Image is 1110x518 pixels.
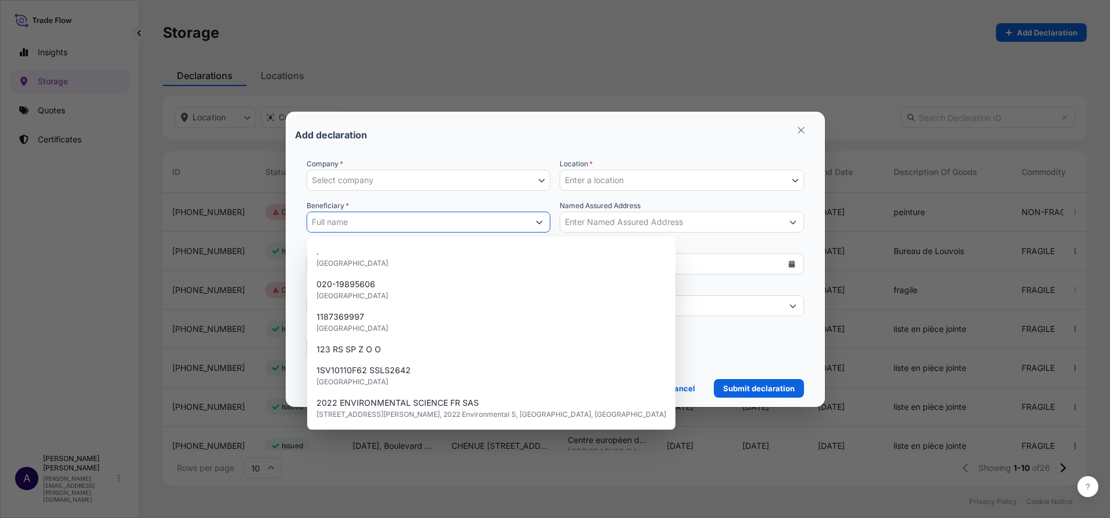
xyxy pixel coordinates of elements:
div: Storage Date Range [307,253,551,274]
button: Show suggestions [782,295,803,316]
span: Select company [312,174,373,186]
input: Enter Named Assured Address [560,212,782,233]
label: Description of Goods [307,284,380,295]
button: Calendar [782,255,801,273]
span: Company [307,158,343,170]
span: [GEOGRAPHIC_DATA] [316,376,388,388]
span: [GEOGRAPHIC_DATA] [316,258,388,269]
span: 1187369997 [316,311,364,323]
button: Show suggestions [529,212,550,233]
span: 123 RS SP Z O O [316,344,381,355]
span: 020-19895606 [316,278,375,290]
input: Enter a description [307,295,551,316]
p: Add declaration [295,130,367,140]
button: Show suggestions [782,212,803,233]
p: Submit declaration [723,383,795,394]
span: Storage Start-End Dates [307,242,392,253]
p: Cancel [668,383,695,394]
span: . [316,246,319,258]
span: 1SV10110F62 SSLS2642 [316,365,411,376]
span: Declared value [307,326,361,337]
button: Select Location [560,170,804,191]
span: Location [560,158,593,170]
span: [STREET_ADDRESS][PERSON_NAME], 2022 Environmental S, [GEOGRAPHIC_DATA], [GEOGRAPHIC_DATA] [316,409,666,420]
span: [GEOGRAPHIC_DATA] [316,290,388,302]
span: [GEOGRAPHIC_DATA] [316,323,388,334]
div: Suggestions [312,241,671,425]
label: Named Assured Address [560,200,641,212]
span: 2022 ENVIRONMENTAL SCIENCE FR SAS [316,397,479,409]
span: Enter a location [565,174,624,186]
label: Beneficiary [307,200,349,212]
input: Full name [307,212,529,233]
